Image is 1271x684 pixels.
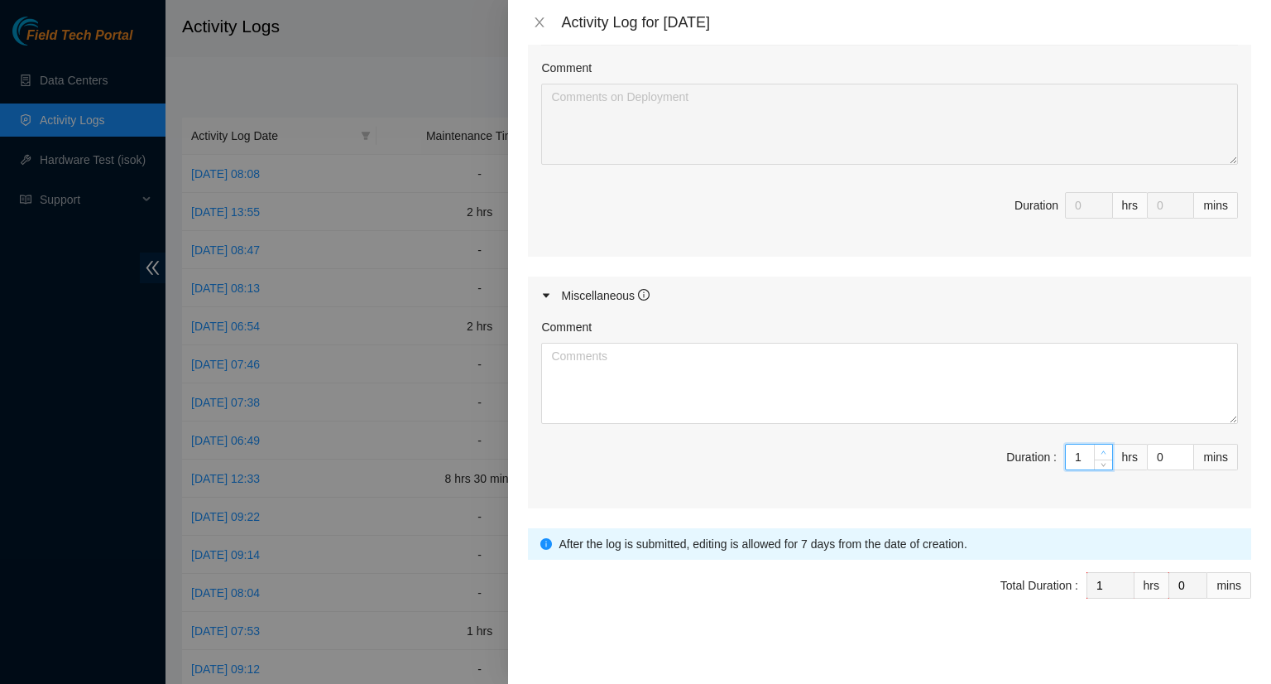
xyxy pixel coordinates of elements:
[1099,460,1109,470] span: down
[1000,576,1078,595] div: Total Duration :
[528,15,551,31] button: Close
[528,277,1251,315] div: Miscellaneous info-circle
[1014,196,1058,214] div: Duration
[541,343,1238,424] textarea: Comment
[1006,448,1057,466] div: Duration :
[1194,192,1238,219] div: mins
[559,535,1239,553] div: After the log is submitted, editing is allowed for 7 days from the date of creation.
[1207,572,1251,599] div: mins
[561,13,1251,31] div: Activity Log for [DATE]
[533,16,546,29] span: close
[541,84,1238,165] textarea: Comment
[638,289,650,301] span: info-circle
[540,538,552,550] span: info-circle
[1094,445,1112,460] span: Increase Value
[1134,572,1169,599] div: hrs
[1113,444,1148,470] div: hrs
[1094,460,1112,470] span: Decrease Value
[1113,192,1148,219] div: hrs
[541,59,592,77] label: Comment
[1194,444,1238,470] div: mins
[1099,448,1109,458] span: up
[541,318,592,336] label: Comment
[561,287,650,305] div: Miscellaneous
[541,291,551,301] span: caret-right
